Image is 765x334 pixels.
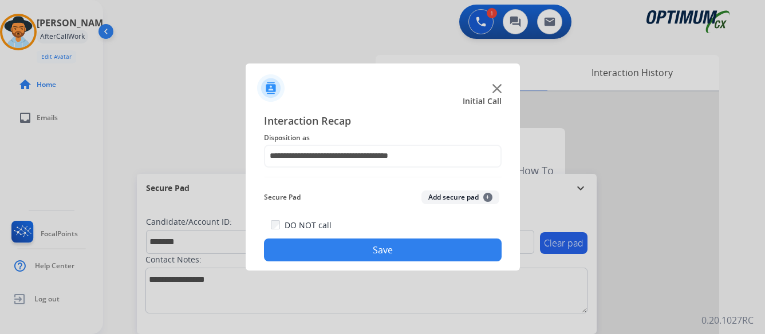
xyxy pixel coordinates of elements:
span: Disposition as [264,131,502,145]
span: Initial Call [463,96,502,107]
p: 0.20.1027RC [701,313,754,327]
label: DO NOT call [285,220,332,231]
img: contactIcon [257,74,285,102]
span: Interaction Recap [264,113,502,131]
img: contact-recap-line.svg [264,177,502,177]
span: + [483,193,492,202]
button: Save [264,238,502,261]
button: Add secure pad+ [421,190,499,204]
span: Secure Pad [264,190,301,204]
